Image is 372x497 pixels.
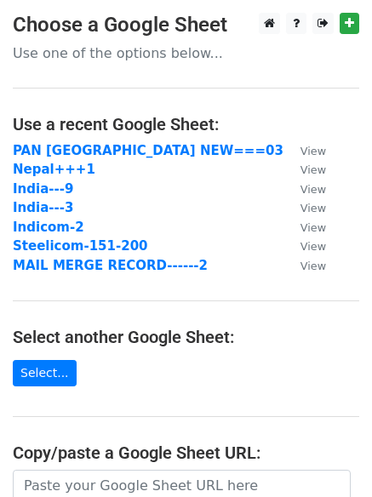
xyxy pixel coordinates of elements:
a: View [283,143,326,158]
a: View [283,200,326,215]
a: PAN [GEOGRAPHIC_DATA] NEW===03 [13,143,283,158]
small: View [300,260,326,272]
a: View [283,258,326,273]
small: View [300,240,326,253]
a: View [283,238,326,254]
a: Select... [13,360,77,386]
a: India---9 [13,181,73,197]
small: View [300,163,326,176]
small: View [300,145,326,157]
small: View [300,183,326,196]
p: Use one of the options below... [13,44,359,62]
a: View [283,181,326,197]
h4: Use a recent Google Sheet: [13,114,359,134]
a: India---3 [13,200,73,215]
h4: Select another Google Sheet: [13,327,359,347]
a: View [283,162,326,177]
a: Steelicom-151-200 [13,238,148,254]
h4: Copy/paste a Google Sheet URL: [13,443,359,463]
a: Indicom-2 [13,220,84,235]
h3: Choose a Google Sheet [13,13,359,37]
small: View [300,202,326,214]
a: Nepal+++1 [13,162,95,177]
iframe: Chat Widget [287,415,372,497]
small: View [300,221,326,234]
a: View [283,220,326,235]
a: MAIL MERGE RECORD------2 [13,258,208,273]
